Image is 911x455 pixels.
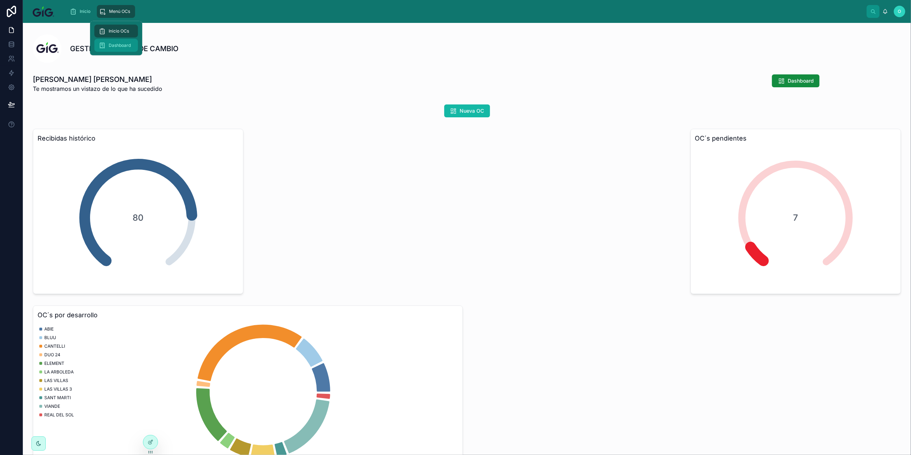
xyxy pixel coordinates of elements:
[44,386,72,392] span: LAS VILLAS 3
[68,5,95,18] a: Inicio
[772,74,820,87] button: Dashboard
[44,343,65,349] span: CANTELLI
[109,9,130,14] span: Menú OCs
[29,6,58,17] img: App logo
[44,412,74,418] span: REAL DEL SOL
[133,212,144,224] span: 80
[64,4,867,19] div: scrollable content
[109,28,129,34] span: Inicio OCs
[898,9,901,14] span: O
[97,5,135,18] a: Menú OCs
[44,352,60,358] span: DUO 24
[44,335,56,341] span: BLUU
[44,378,68,383] span: LAS VILLAS
[44,361,64,366] span: ELEMENT
[33,84,162,93] span: Te mostramos un vistazo de lo que ha sucedido
[33,74,162,84] h1: [PERSON_NAME] [PERSON_NAME]
[788,77,814,84] span: Dashboard
[44,395,71,401] span: SANT MARTI
[38,133,239,143] h3: Recibidas histórico
[38,310,458,320] h3: OC´s por desarrollo
[70,44,178,54] h1: GESTIÓN ÓRDENES DE CAMBIO
[94,25,138,38] a: Inicio OCs
[695,133,896,143] h3: OC´s pendientes
[80,9,90,14] span: Inicio
[460,107,484,114] span: Nueva OC
[44,369,74,375] span: LA ARBOLEDA
[444,104,490,117] button: Nueva OC
[94,39,138,52] a: Dashboard
[109,43,131,48] span: Dashboard
[793,212,798,224] span: 7
[44,403,60,409] span: VIANDE
[44,326,54,332] span: ABIE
